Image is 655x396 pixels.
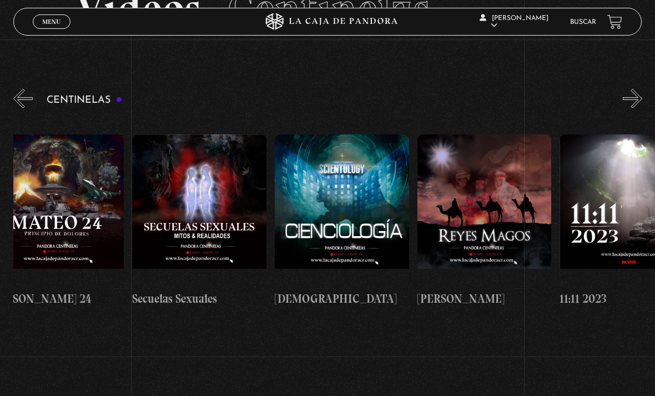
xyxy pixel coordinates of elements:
h3: Centinelas [47,95,123,106]
a: [PERSON_NAME] [417,117,552,325]
h4: Secuelas Sexuales [132,290,266,308]
a: Buscar [570,19,596,26]
h4: [PERSON_NAME] [417,290,552,308]
a: Secuelas Sexuales [132,117,266,325]
span: [PERSON_NAME] [480,15,548,29]
button: Previous [13,89,33,108]
span: Cerrar [39,28,65,36]
a: [DEMOGRAPHIC_DATA] [275,117,409,325]
a: View your shopping cart [607,14,622,29]
span: Menu [42,18,61,25]
button: Next [623,89,642,108]
h4: [DEMOGRAPHIC_DATA] [275,290,409,308]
